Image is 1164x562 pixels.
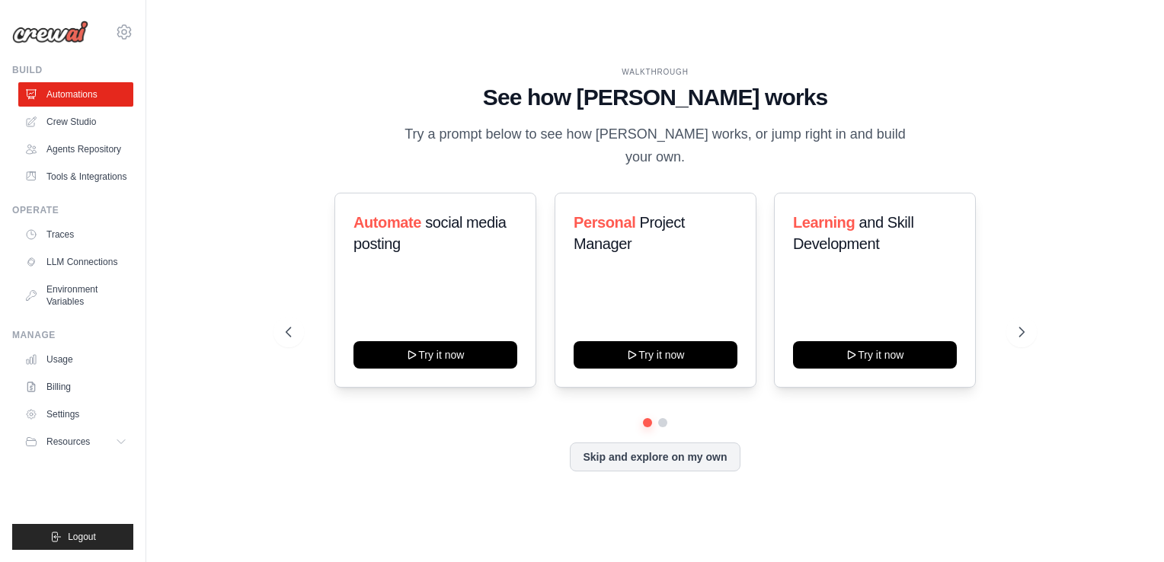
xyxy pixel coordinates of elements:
[18,222,133,247] a: Traces
[18,110,133,134] a: Crew Studio
[18,250,133,274] a: LLM Connections
[18,137,133,161] a: Agents Repository
[12,64,133,76] div: Build
[18,82,133,107] a: Automations
[18,347,133,372] a: Usage
[46,436,90,448] span: Resources
[18,402,133,426] a: Settings
[12,204,133,216] div: Operate
[353,214,507,252] span: social media posting
[353,214,421,231] span: Automate
[18,277,133,314] a: Environment Variables
[793,341,957,369] button: Try it now
[18,375,133,399] a: Billing
[574,341,737,369] button: Try it now
[570,442,740,471] button: Skip and explore on my own
[286,84,1025,111] h1: See how [PERSON_NAME] works
[793,214,855,231] span: Learning
[12,329,133,341] div: Manage
[574,214,685,252] span: Project Manager
[18,164,133,189] a: Tools & Integrations
[399,123,911,168] p: Try a prompt below to see how [PERSON_NAME] works, or jump right in and build your own.
[12,524,133,550] button: Logout
[18,429,133,454] button: Resources
[793,214,913,252] span: and Skill Development
[68,531,96,543] span: Logout
[574,214,635,231] span: Personal
[286,66,1025,78] div: WALKTHROUGH
[12,21,88,43] img: Logo
[353,341,517,369] button: Try it now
